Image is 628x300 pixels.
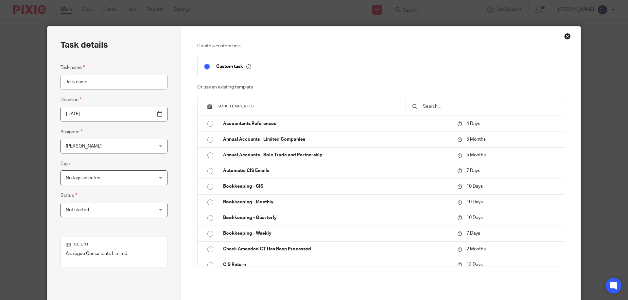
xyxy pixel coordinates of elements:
label: Assignee [61,128,83,135]
input: Pick a date [61,107,167,121]
span: Task templates [217,104,254,108]
span: 13 Days [466,262,483,267]
h2: Task details [61,39,108,51]
label: Deadline [61,96,82,103]
p: Bookkeeping - Quarterly [223,214,451,221]
p: Create a custom task [197,43,565,49]
label: Task name [61,64,85,71]
span: 5 Months [466,153,486,157]
label: Tags [61,161,70,167]
p: Client [66,242,162,247]
span: 5 Months [466,137,486,142]
span: [PERSON_NAME] [66,144,102,149]
p: Automatic CIS Emails [223,167,451,174]
span: 2 Months [466,247,486,251]
p: Bookkeeping - Monthly [223,199,451,205]
span: 7 Days [466,168,480,173]
p: Bookkeeping - Weekly [223,230,451,237]
p: Annual Accounts - Sole Trade and Partnership [223,152,451,158]
p: Accountants References [223,120,451,127]
p: Annual Accounts - Limited Companies [223,136,451,143]
p: CIS Return [223,261,451,268]
p: Bookkeeping - CIS [223,183,451,190]
p: Check Amended CT Has Been Processed [223,246,451,252]
span: 10 Days [466,200,483,204]
span: 10 Days [466,215,483,220]
p: Analogue Consultants Limited [66,250,162,257]
span: 7 Days [466,231,480,236]
label: Status [61,192,77,199]
input: Task name [61,75,167,89]
span: 10 Days [466,184,483,189]
p: Or use an existing template [197,84,565,90]
span: Not started [66,208,89,212]
input: Search... [422,103,557,110]
p: Custom task [216,64,251,70]
div: Close this dialog window [564,33,571,39]
span: 4 Days [466,121,480,126]
span: No tags selected [66,176,100,180]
